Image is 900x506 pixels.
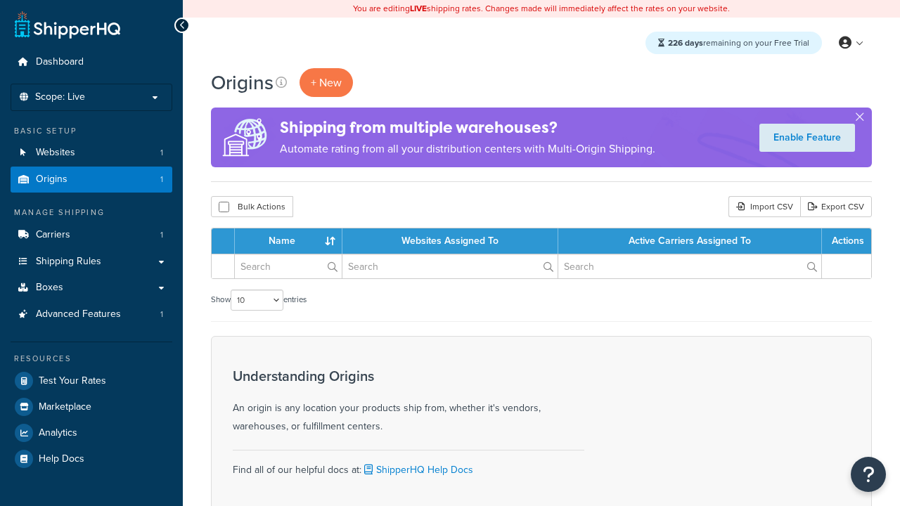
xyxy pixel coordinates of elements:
[822,228,871,254] th: Actions
[11,301,172,327] a: Advanced Features 1
[361,462,473,477] a: ShipperHQ Help Docs
[668,37,703,49] strong: 226 days
[300,68,353,97] a: + New
[11,222,172,248] li: Carriers
[39,375,106,387] span: Test Your Rates
[233,450,584,479] div: Find all of our helpful docs at:
[39,401,91,413] span: Marketplace
[280,116,655,139] h4: Shipping from multiple warehouses?
[11,301,172,327] li: Advanced Features
[280,139,655,159] p: Automate rating from all your distribution centers with Multi-Origin Shipping.
[11,140,172,166] li: Websites
[36,309,121,320] span: Advanced Features
[36,174,67,186] span: Origins
[645,32,822,54] div: remaining on your Free Trial
[39,427,77,439] span: Analytics
[558,228,822,254] th: Active Carriers Assigned To
[11,125,172,137] div: Basic Setup
[211,196,293,217] button: Bulk Actions
[36,147,75,159] span: Websites
[410,2,427,15] b: LIVE
[11,368,172,394] a: Test Your Rates
[851,457,886,492] button: Open Resource Center
[233,368,584,384] h3: Understanding Origins
[233,368,584,436] div: An origin is any location your products ship from, whether it's vendors, warehouses, or fulfillme...
[211,290,307,311] label: Show entries
[342,254,558,278] input: Search
[11,207,172,219] div: Manage Shipping
[211,108,280,167] img: ad-origins-multi-dfa493678c5a35abed25fd24b4b8a3fa3505936ce257c16c00bdefe2f3200be3.png
[235,254,342,278] input: Search
[15,11,120,39] a: ShipperHQ Home
[160,174,163,186] span: 1
[160,147,163,159] span: 1
[11,140,172,166] a: Websites 1
[311,74,342,91] span: + New
[211,69,274,96] h1: Origins
[11,167,172,193] li: Origins
[11,420,172,446] a: Analytics
[11,249,172,275] a: Shipping Rules
[728,196,800,217] div: Import CSV
[800,196,872,217] a: Export CSV
[231,290,283,311] select: Showentries
[36,256,101,268] span: Shipping Rules
[160,309,163,320] span: 1
[11,353,172,365] div: Resources
[342,228,558,254] th: Websites Assigned To
[11,394,172,420] a: Marketplace
[11,222,172,248] a: Carriers 1
[11,275,172,301] a: Boxes
[759,124,855,152] a: Enable Feature
[36,282,63,294] span: Boxes
[35,91,85,103] span: Scope: Live
[11,446,172,472] a: Help Docs
[36,229,70,241] span: Carriers
[235,228,342,254] th: Name
[558,254,821,278] input: Search
[39,453,84,465] span: Help Docs
[11,167,172,193] a: Origins 1
[36,56,84,68] span: Dashboard
[160,229,163,241] span: 1
[11,49,172,75] a: Dashboard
